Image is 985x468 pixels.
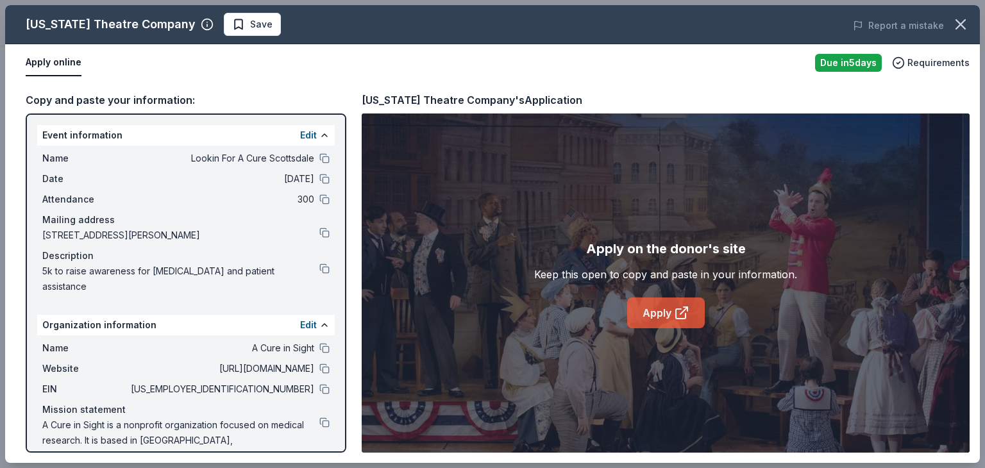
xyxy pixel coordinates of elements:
[627,297,705,328] a: Apply
[853,18,944,33] button: Report a mistake
[42,381,128,397] span: EIN
[300,128,317,143] button: Edit
[362,92,582,108] div: [US_STATE] Theatre Company's Application
[128,381,314,397] span: [US_EMPLOYER_IDENTIFICATION_NUMBER]
[128,340,314,356] span: A Cure in Sight
[26,14,196,35] div: [US_STATE] Theatre Company
[42,212,330,228] div: Mailing address
[42,263,319,294] span: 5k to raise awareness for [MEDICAL_DATA] and patient assistance
[26,49,81,76] button: Apply online
[42,171,128,187] span: Date
[42,151,128,166] span: Name
[42,228,319,243] span: [STREET_ADDRESS][PERSON_NAME]
[37,125,335,146] div: Event information
[42,402,330,417] div: Mission statement
[128,151,314,166] span: Lookin For A Cure Scottsdale
[892,55,970,71] button: Requirements
[128,171,314,187] span: [DATE]
[128,361,314,376] span: [URL][DOMAIN_NAME]
[224,13,281,36] button: Save
[534,267,797,282] div: Keep this open to copy and paste in your information.
[42,417,319,464] span: A Cure in Sight is a nonprofit organization focused on medical research. It is based in [GEOGRAPH...
[42,340,128,356] span: Name
[586,238,746,259] div: Apply on the donor's site
[42,192,128,207] span: Attendance
[907,55,970,71] span: Requirements
[37,315,335,335] div: Organization information
[815,54,882,72] div: Due in 5 days
[128,192,314,207] span: 300
[250,17,273,32] span: Save
[26,92,346,108] div: Copy and paste your information:
[42,248,330,263] div: Description
[42,361,128,376] span: Website
[300,317,317,333] button: Edit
